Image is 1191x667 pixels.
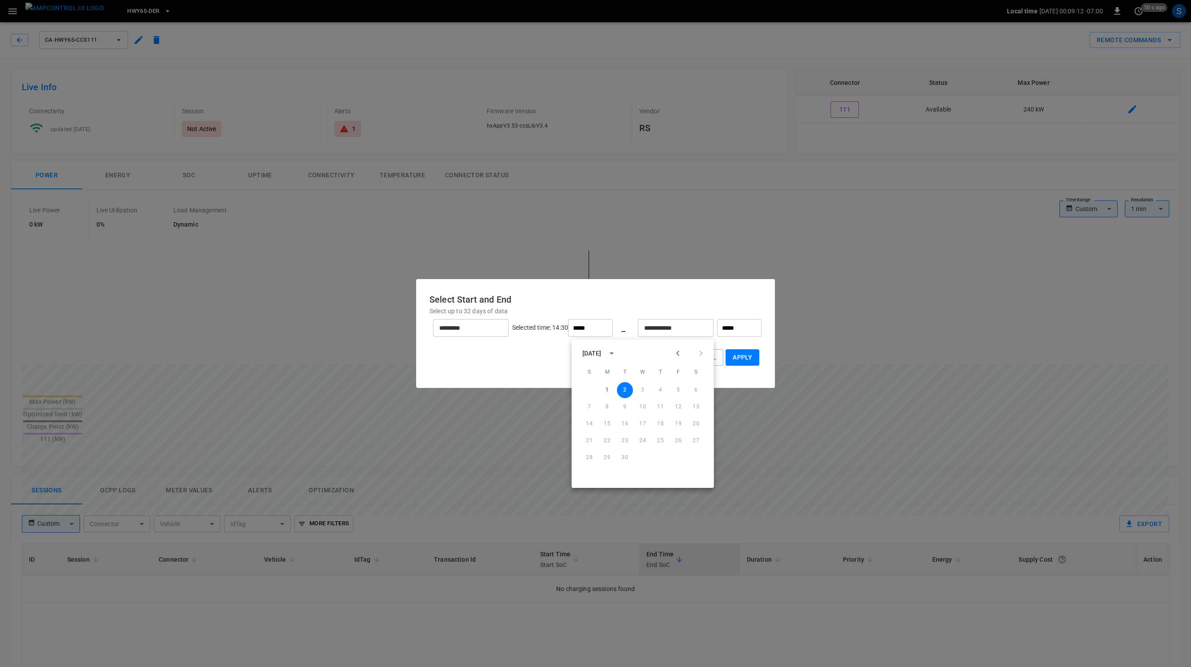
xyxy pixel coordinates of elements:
span: Friday [670,363,686,381]
span: Selected time: 14:30 [512,324,568,331]
span: Tuesday [617,363,633,381]
span: Sunday [581,363,598,381]
span: Saturday [688,363,704,381]
button: Previous month [670,346,686,361]
button: 2 [617,382,633,398]
button: 1 [599,382,615,398]
p: Select up to 32 days of data [429,307,762,316]
span: Thursday [653,363,669,381]
button: calendar view is open, switch to year view [604,346,619,361]
h6: Select Start and End [429,292,762,307]
span: Monday [599,363,615,381]
button: Apply [726,349,759,366]
span: Wednesday [635,363,651,381]
div: [DATE] [582,348,602,358]
h6: _ [622,321,626,335]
